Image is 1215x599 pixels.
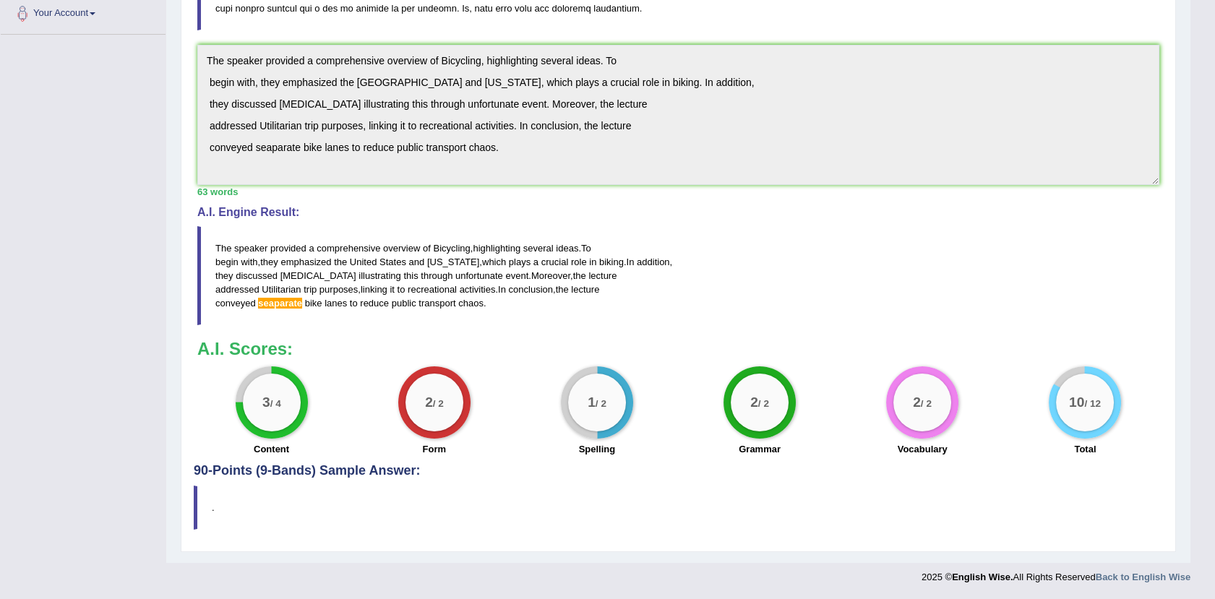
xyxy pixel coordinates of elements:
big: 2 [913,395,921,410]
strong: English Wise. [952,572,1013,582]
small: / 2 [596,398,606,409]
span: conveyed [215,298,256,309]
span: several [523,243,554,254]
span: through [421,270,452,281]
blockquote: . [194,486,1163,530]
blockquote: , . , , . , . , , . , . [197,226,1159,326]
span: purposes [319,284,358,295]
span: a [533,257,538,267]
span: biking [599,257,624,267]
span: [US_STATE] [427,257,479,267]
span: chaos [458,298,484,309]
span: to [350,298,358,309]
small: / 2 [921,398,932,409]
span: which [482,257,506,267]
big: 2 [425,395,433,410]
div: 2025 © All Rights Reserved [922,563,1190,584]
span: lanes [325,298,347,309]
span: [MEDICAL_DATA] [280,270,356,281]
label: Vocabulary [898,442,948,456]
span: this [403,270,418,281]
span: emphasized [280,257,331,267]
span: comprehensive [317,243,380,254]
span: illustrating [359,270,401,281]
span: highlighting [473,243,520,254]
label: Form [422,442,446,456]
span: overview [383,243,420,254]
span: unfortunate [455,270,503,281]
span: they [260,257,278,267]
span: provided [270,243,306,254]
b: A.I. Scores: [197,339,293,358]
small: / 2 [433,398,444,409]
span: transport [418,298,455,309]
span: ideas [556,243,578,254]
span: event [505,270,528,281]
span: Bicycling [433,243,470,254]
big: 2 [750,395,758,410]
span: To [581,243,591,254]
span: the [556,284,569,295]
big: 1 [588,395,596,410]
span: The [215,243,231,254]
span: addition [637,257,670,267]
span: begin [215,257,239,267]
span: role [571,257,587,267]
small: / 12 [1085,398,1102,409]
a: Back to English Wise [1096,572,1190,582]
span: and [409,257,425,267]
span: speaker [234,243,267,254]
span: Utilitarian [262,284,301,295]
span: States [379,257,406,267]
span: a [309,243,314,254]
span: conclusion [509,284,553,295]
span: public [392,298,416,309]
small: / 4 [270,398,280,409]
span: recreational [408,284,457,295]
h4: A.I. Engine Result: [197,206,1159,219]
span: Moreover [531,270,570,281]
span: activities [460,284,496,295]
span: trip [304,284,317,295]
big: 3 [262,395,270,410]
span: with [241,257,257,267]
span: Possible spelling mistake found. (did you mean: separate) [258,298,302,309]
span: lecture [588,270,617,281]
span: it [390,284,395,295]
div: 63 words [197,185,1159,199]
span: bike [305,298,322,309]
span: in [589,257,596,267]
label: Grammar [739,442,781,456]
span: lecture [571,284,599,295]
span: crucial [541,257,569,267]
small: / 2 [758,398,769,409]
span: linking [361,284,387,295]
big: 10 [1069,395,1084,410]
label: Content [254,442,289,456]
span: plays [509,257,531,267]
span: In [498,284,506,295]
span: addressed [215,284,259,295]
span: discussed [236,270,278,281]
span: In [627,257,635,267]
span: they [215,270,233,281]
span: of [423,243,431,254]
span: the [334,257,347,267]
span: to [398,284,405,295]
span: United [350,257,377,267]
span: reduce [360,298,389,309]
label: Spelling [579,442,616,456]
label: Total [1074,442,1096,456]
span: the [573,270,586,281]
